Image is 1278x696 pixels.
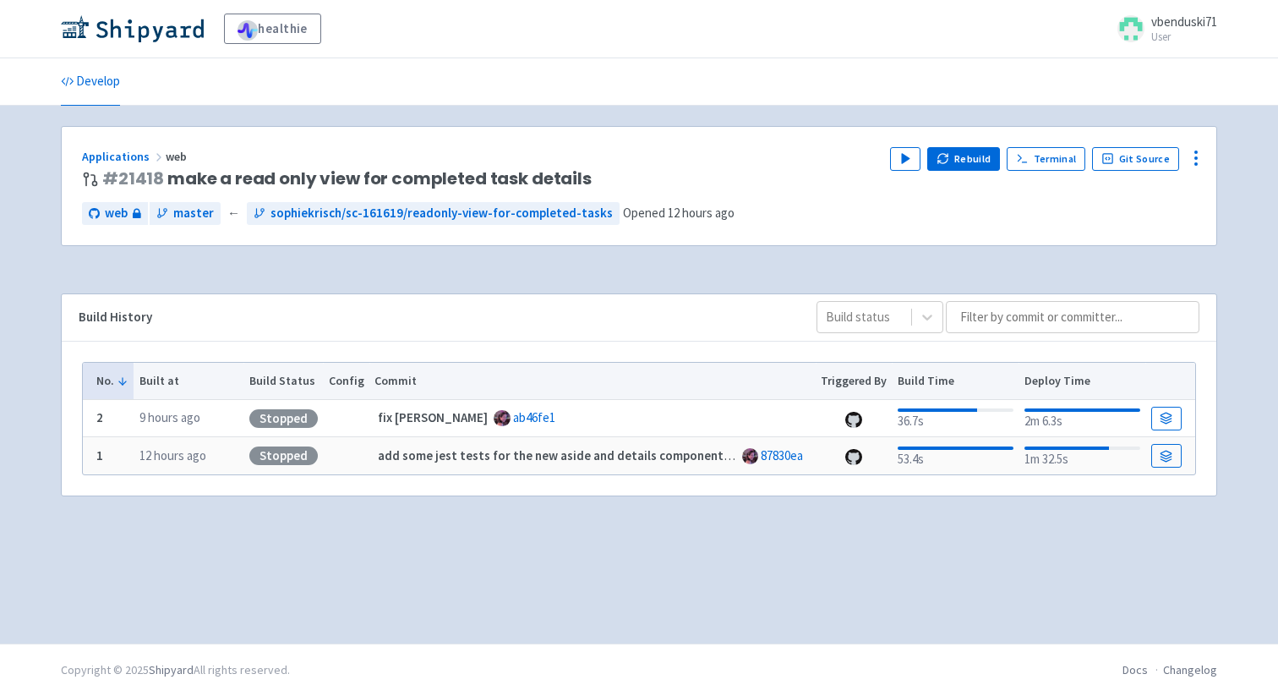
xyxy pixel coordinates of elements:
a: #21418 [102,167,164,190]
a: Changelog [1163,662,1217,677]
span: web [105,204,128,223]
a: Shipyard [149,662,194,677]
th: Build Time [892,363,1019,400]
a: vbenduski71 User [1107,15,1217,42]
div: 2m 6.3s [1024,405,1140,431]
a: Develop [61,58,120,106]
button: Rebuild [927,147,1000,171]
span: ← [227,204,240,223]
button: No. [96,372,128,390]
a: sophiekrisch/sc-161619/readonly-view-for-completed-tasks [247,202,620,225]
div: 53.4s [898,443,1013,469]
span: make a read only view for completed task details [102,169,592,189]
a: Docs [1122,662,1148,677]
div: Copyright © 2025 All rights reserved. [61,661,290,679]
strong: fix [PERSON_NAME] [378,409,488,425]
th: Deploy Time [1019,363,1145,400]
button: Play [890,147,920,171]
b: 2 [96,409,103,425]
a: 87830ea [761,447,803,463]
a: master [150,202,221,225]
a: Build Details [1151,444,1182,468]
th: Build Status [243,363,323,400]
span: Opened [623,205,735,221]
span: master [173,204,214,223]
div: Stopped [249,409,318,428]
small: User [1151,31,1217,42]
th: Built at [134,363,243,400]
a: Terminal [1007,147,1085,171]
th: Commit [369,363,816,400]
a: Build Details [1151,407,1182,430]
span: web [166,149,189,164]
a: healthie [224,14,321,44]
a: web [82,202,148,225]
strong: add some jest tests for the new aside and details components, and feature flag showing the new co... [378,447,1044,463]
div: Stopped [249,447,318,465]
span: sophiekrisch/sc-161619/readonly-view-for-completed-tasks [270,204,613,223]
b: 1 [96,447,103,463]
a: Applications [82,149,166,164]
span: vbenduski71 [1151,14,1217,30]
a: ab46fe1 [513,409,555,425]
img: Shipyard logo [61,15,204,42]
th: Triggered By [816,363,893,400]
time: 12 hours ago [668,205,735,221]
input: Filter by commit or committer... [946,301,1199,333]
div: Build History [79,308,789,327]
time: 9 hours ago [139,409,200,425]
div: 36.7s [898,405,1013,431]
div: 1m 32.5s [1024,443,1140,469]
a: Git Source [1092,147,1179,171]
time: 12 hours ago [139,447,206,463]
th: Config [323,363,369,400]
